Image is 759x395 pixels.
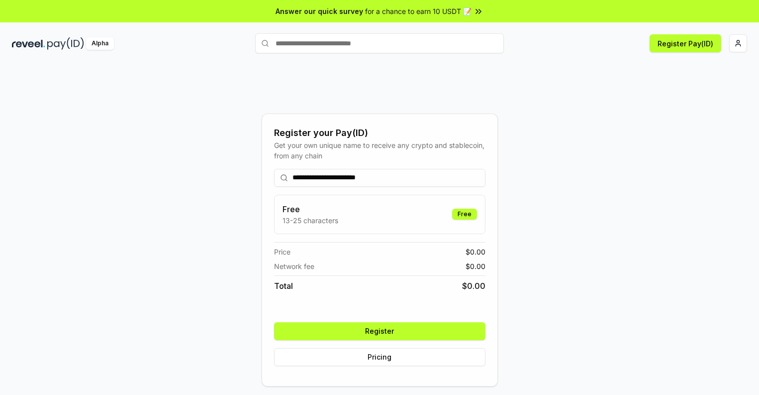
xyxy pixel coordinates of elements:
[365,6,472,16] span: for a chance to earn 10 USDT 📝
[86,37,114,50] div: Alpha
[276,6,363,16] span: Answer our quick survey
[274,247,290,257] span: Price
[274,348,485,366] button: Pricing
[466,261,485,271] span: $ 0.00
[650,34,721,52] button: Register Pay(ID)
[274,140,485,161] div: Get your own unique name to receive any crypto and stablecoin, from any chain
[283,203,338,215] h3: Free
[274,126,485,140] div: Register your Pay(ID)
[466,247,485,257] span: $ 0.00
[12,37,45,50] img: reveel_dark
[274,280,293,292] span: Total
[452,209,477,220] div: Free
[274,261,314,271] span: Network fee
[47,37,84,50] img: pay_id
[283,215,338,226] p: 13-25 characters
[462,280,485,292] span: $ 0.00
[274,322,485,340] button: Register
